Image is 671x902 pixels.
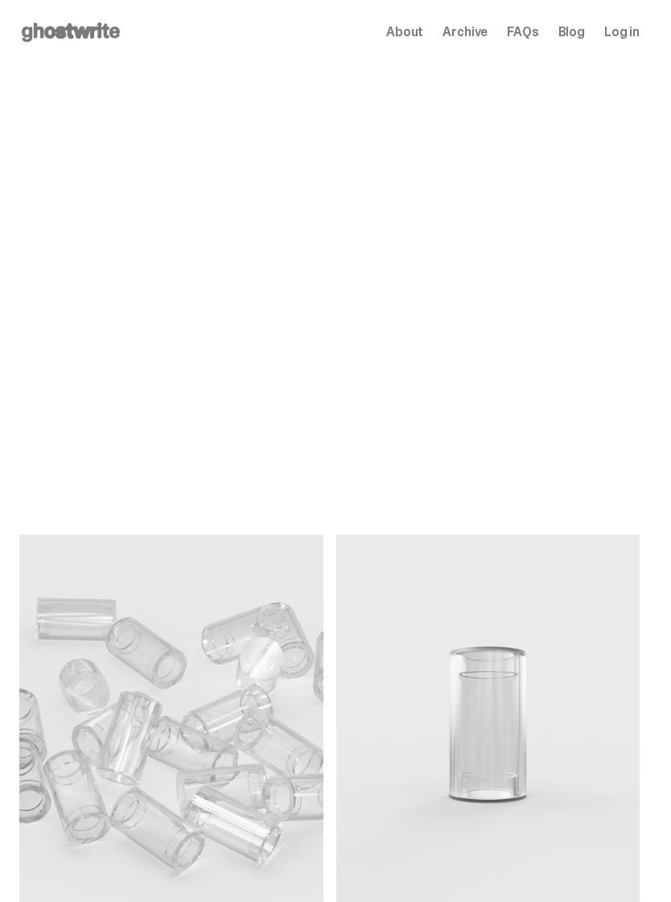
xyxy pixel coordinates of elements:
[39,243,93,256] span: Archived
[507,26,538,39] a: FAQs
[604,26,640,39] a: Log in
[386,26,423,39] a: About
[19,356,267,428] p: This was the first ghostwrite x MLB blind box ever created. The first MLB rookie ghosts. The firs...
[558,26,585,39] a: Blog
[19,454,161,490] a: View the Recap
[443,26,488,39] a: Archive
[19,272,267,350] h2: MLB "Game Face"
